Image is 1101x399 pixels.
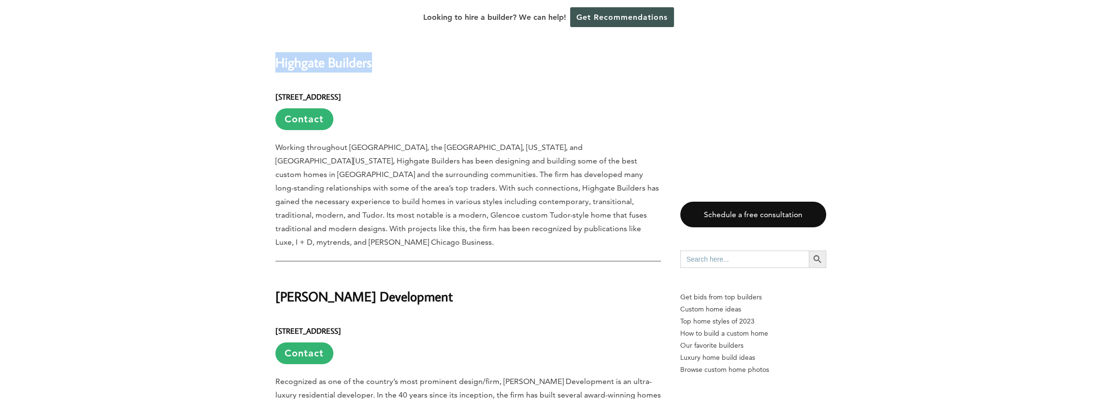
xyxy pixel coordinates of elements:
[680,315,826,327] a: Top home styles of 2023
[680,291,826,303] p: Get bids from top builders
[275,141,661,249] p: Working throughout [GEOGRAPHIC_DATA], the [GEOGRAPHIC_DATA], [US_STATE], and [GEOGRAPHIC_DATA][US...
[275,342,333,364] a: Contact
[680,364,826,376] a: Browse custom home photos
[570,7,674,27] a: Get Recommendations
[812,254,823,265] svg: Search
[275,317,661,364] h6: [STREET_ADDRESS]
[680,352,826,364] a: Luxury home build ideas
[275,108,333,130] a: Contact
[915,329,1089,387] iframe: Drift Widget Chat Controller
[275,83,661,130] h6: [STREET_ADDRESS]
[680,340,826,352] a: Our favorite builders
[680,303,826,315] a: Custom home ideas
[680,251,809,268] input: Search here...
[275,273,661,307] h2: [PERSON_NAME] Development
[275,39,661,72] h2: Highgate Builders
[680,327,826,340] a: How to build a custom home
[680,202,826,227] a: Schedule a free consultation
